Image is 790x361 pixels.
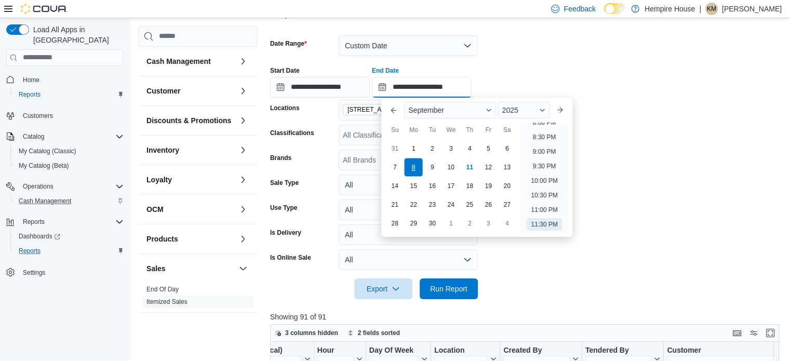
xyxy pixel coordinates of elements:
[372,66,399,75] label: End Date
[270,77,370,98] input: Press the down key to open a popover containing a calendar.
[146,115,235,126] button: Discounts & Promotions
[339,35,478,56] button: Custom Date
[499,122,515,138] div: Sa
[480,215,497,232] div: day-3
[19,130,48,143] button: Catalog
[270,66,300,75] label: Start Date
[15,245,124,257] span: Reports
[480,178,497,194] div: day-19
[386,196,403,213] div: day-21
[222,345,302,355] div: Date Time (Local)
[443,159,459,176] div: day-10
[2,215,128,229] button: Reports
[499,140,515,157] div: day-6
[405,122,422,138] div: Mo
[480,159,497,176] div: day-12
[19,216,124,228] span: Reports
[15,88,45,101] a: Reports
[480,122,497,138] div: Fr
[15,230,64,243] a: Dashboards
[271,327,342,339] button: 3 columns hidden
[499,196,515,213] div: day-27
[19,197,71,205] span: Cash Management
[747,327,760,339] button: Display options
[527,218,561,231] li: 11:30 PM
[386,140,403,157] div: day-31
[270,253,311,262] label: Is Online Sale
[15,230,124,243] span: Dashboards
[19,74,44,86] a: Home
[369,345,419,355] div: Day Of Week
[405,178,422,194] div: day-15
[386,159,403,176] div: day-7
[146,234,178,244] h3: Products
[405,140,422,157] div: day-1
[10,194,128,208] button: Cash Management
[461,196,478,213] div: day-25
[6,68,124,307] nav: Complex example
[461,159,478,176] div: day-11
[339,175,478,195] button: All
[19,90,41,99] span: Reports
[2,179,128,194] button: Operations
[443,122,459,138] div: We
[529,116,560,129] li: 8:00 PM
[347,104,409,115] span: [STREET_ADDRESS]
[461,140,478,157] div: day-4
[146,175,172,185] h3: Loyalty
[499,178,515,194] div: day-20
[19,162,69,170] span: My Catalog (Beta)
[2,108,128,123] button: Customers
[343,327,404,339] button: 2 fields sorted
[499,215,515,232] div: day-4
[146,263,235,274] button: Sales
[19,130,124,143] span: Catalog
[237,203,249,216] button: OCM
[386,122,403,138] div: Su
[645,3,695,15] p: Hempire House
[430,284,467,294] span: Run Report
[270,312,784,322] p: Showing 91 of 91
[146,263,166,274] h3: Sales
[529,145,560,158] li: 9:00 PM
[23,132,44,141] span: Catalog
[237,144,249,156] button: Inventory
[21,4,68,14] img: Cova
[146,234,235,244] button: Products
[146,145,179,155] h3: Inventory
[480,196,497,213] div: day-26
[339,199,478,220] button: All
[360,278,406,299] span: Export
[146,115,231,126] h3: Discounts & Promotions
[23,218,45,226] span: Reports
[237,85,249,97] button: Customer
[237,55,249,68] button: Cash Management
[372,77,472,98] input: Press the down key to enter a popover containing a calendar. Press the escape key to close the po...
[146,175,235,185] button: Loyalty
[19,266,49,279] a: Settings
[404,102,496,118] div: Button. Open the month selector. September is currently selected.
[15,159,73,172] a: My Catalog (Beta)
[270,39,307,48] label: Date Range
[270,129,314,137] label: Classifications
[15,245,45,257] a: Reports
[146,86,235,96] button: Customer
[19,232,60,240] span: Dashboards
[499,159,515,176] div: day-13
[146,145,235,155] button: Inventory
[19,247,41,255] span: Reports
[15,88,124,101] span: Reports
[443,178,459,194] div: day-17
[385,102,402,118] button: Previous Month
[461,215,478,232] div: day-2
[405,158,423,176] div: day-8
[19,265,124,278] span: Settings
[10,158,128,173] button: My Catalog (Beta)
[23,76,39,84] span: Home
[764,327,776,339] button: Enter fullscreen
[443,215,459,232] div: day-1
[19,110,57,122] a: Customers
[15,145,124,157] span: My Catalog (Classic)
[461,122,478,138] div: Th
[339,224,478,245] button: All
